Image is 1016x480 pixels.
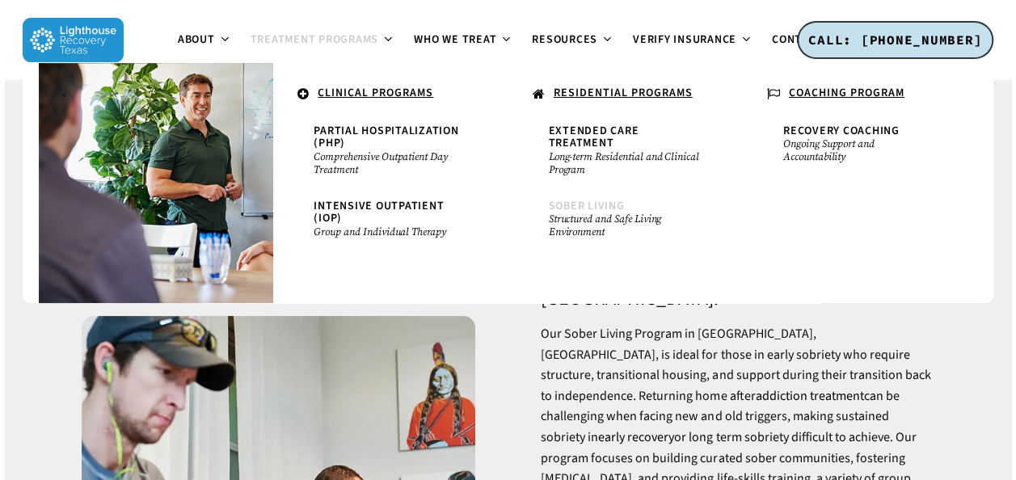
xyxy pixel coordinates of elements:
[55,79,257,107] a: .
[404,34,522,47] a: Who We Treat
[808,32,982,48] span: CALL: [PHONE_NUMBER]
[789,85,904,101] u: COACHING PROGRAM
[549,198,625,214] span: Sober Living
[525,79,727,110] a: RESIDENTIAL PROGRAMS
[797,21,993,60] a: CALL: [PHONE_NUMBER]
[314,150,467,176] small: Comprehensive Outpatient Day Treatment
[23,18,124,62] img: Lighthouse Recovery Texas
[532,32,597,48] span: Resources
[314,123,458,151] span: Partial Hospitalization (PHP)
[598,428,674,446] a: early recovery
[772,32,822,48] span: Contact
[775,117,945,171] a: Recovery CoachingOngoing Support and Accountability
[549,150,702,176] small: Long-term Residential and Clinical Program
[522,34,623,47] a: Resources
[318,85,433,101] u: CLINICAL PROGRAMS
[251,32,379,48] span: Treatment Programs
[541,117,710,184] a: Extended Care TreatmentLong-term Residential and Clinical Program
[755,387,863,405] a: addiction treatment
[241,34,405,47] a: Treatment Programs
[541,246,934,309] h4: A nationally-recognized provider and the premier program in [GEOGRAPHIC_DATA], [GEOGRAPHIC_DATA].
[549,123,639,151] span: Extended Care Treatment
[762,34,848,47] a: Contact
[633,32,736,48] span: Verify Insurance
[314,198,444,226] span: Intensive Outpatient (IOP)
[759,79,961,110] a: COACHING PROGRAM
[414,32,496,48] span: Who We Treat
[549,213,702,238] small: Structured and Safe Living Environment
[63,85,67,101] span: .
[306,117,475,184] a: Partial Hospitalization (PHP)Comprehensive Outpatient Day Treatment
[541,192,710,246] a: Sober LivingStructured and Safe Living Environment
[314,225,467,238] small: Group and Individual Therapy
[783,137,937,163] small: Ongoing Support and Accountability
[623,34,762,47] a: Verify Insurance
[783,123,900,139] span: Recovery Coaching
[289,79,491,110] a: CLINICAL PROGRAMS
[178,32,215,48] span: About
[306,192,475,246] a: Intensive Outpatient (IOP)Group and Individual Therapy
[554,85,693,101] u: RESIDENTIAL PROGRAMS
[168,34,241,47] a: About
